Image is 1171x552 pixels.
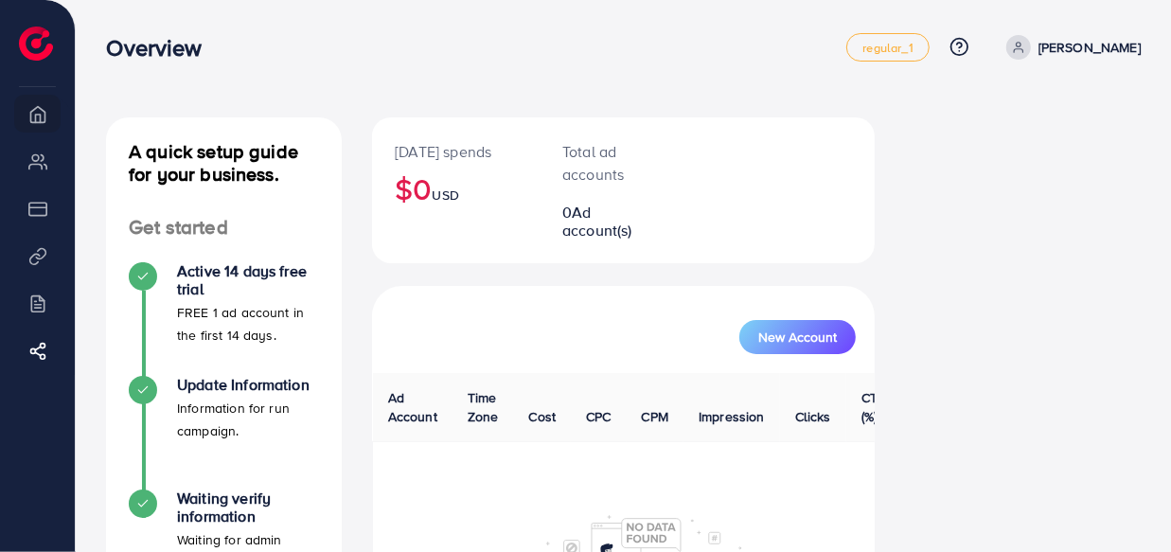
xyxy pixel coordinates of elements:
span: Cost [529,407,557,426]
h2: $0 [395,170,517,206]
span: CPC [586,407,611,426]
span: CPM [642,407,668,426]
span: Ad account(s) [562,202,632,240]
h4: Waiting verify information [177,490,319,525]
p: [PERSON_NAME] [1038,36,1141,59]
h4: Active 14 days free trial [177,262,319,298]
span: New Account [758,330,837,344]
li: Active 14 days free trial [106,262,342,376]
h4: A quick setup guide for your business. [106,140,342,186]
p: Total ad accounts [562,140,643,186]
h4: Get started [106,216,342,240]
h2: 0 [562,204,643,240]
p: FREE 1 ad account in the first 14 days. [177,301,319,347]
h3: Overview [106,34,217,62]
a: regular_1 [846,33,929,62]
p: Information for run campaign. [177,397,319,442]
button: New Account [739,320,856,354]
span: Clicks [795,407,831,426]
img: logo [19,27,53,61]
span: regular_1 [862,42,913,54]
a: [PERSON_NAME] [999,35,1141,60]
span: USD [433,186,459,205]
li: Update Information [106,376,342,490]
p: [DATE] spends [395,140,517,163]
span: Ad Account [388,388,437,426]
h4: Update Information [177,376,319,394]
span: Impression [699,407,765,426]
span: Time Zone [468,388,499,426]
span: CTR (%) [861,388,886,426]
